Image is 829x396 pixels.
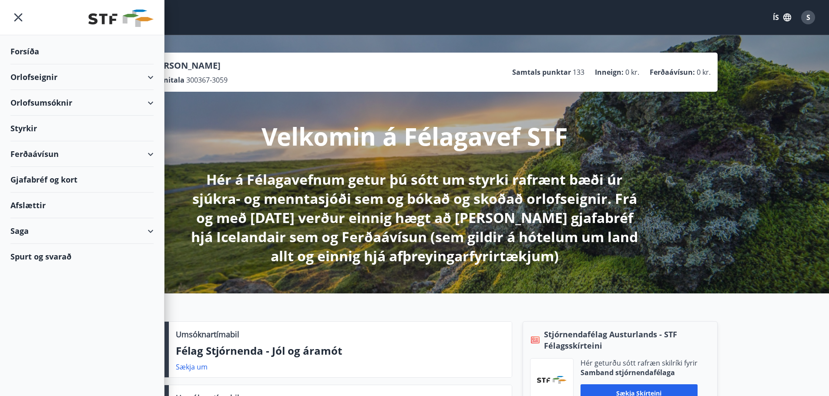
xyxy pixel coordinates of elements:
[10,141,154,167] div: Ferðaávísun
[262,120,568,153] p: Velkomin á Félagavef STF
[10,90,154,116] div: Orlofsumsóknir
[150,75,185,85] p: Kennitala
[581,368,698,377] p: Samband stjórnendafélaga
[697,67,711,77] span: 0 kr.
[537,376,567,384] img: vjCaq2fThgY3EUYqSgpjEiBg6WP39ov69hlhuPVN.png
[10,193,154,218] div: Afslættir
[595,67,624,77] p: Inneign :
[185,170,644,266] p: Hér á Félagavefnum getur þú sótt um styrki rafrænt bæði úr sjúkra- og menntasjóði sem og bókað og...
[650,67,695,77] p: Ferðaávísun :
[544,329,710,351] span: Stjórnendafélag Austurlands - STF Félagsskírteini
[10,218,154,244] div: Saga
[176,362,208,372] a: Sækja um
[806,13,810,22] span: S
[10,167,154,193] div: Gjafabréf og kort
[10,10,26,25] button: menu
[573,67,584,77] span: 133
[176,329,239,340] p: Umsóknartímabil
[176,343,505,358] p: Félag Stjórnenda - Jól og áramót
[10,64,154,90] div: Orlofseignir
[150,60,228,72] p: [PERSON_NAME]
[186,75,228,85] span: 300367-3059
[625,67,639,77] span: 0 kr.
[512,67,571,77] p: Samtals punktar
[10,39,154,64] div: Forsíða
[798,7,819,28] button: S
[88,10,154,27] img: union_logo
[10,116,154,141] div: Styrkir
[10,244,154,269] div: Spurt og svarað
[581,358,698,368] p: Hér geturðu sótt rafræn skilríki fyrir
[768,10,796,25] button: ÍS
